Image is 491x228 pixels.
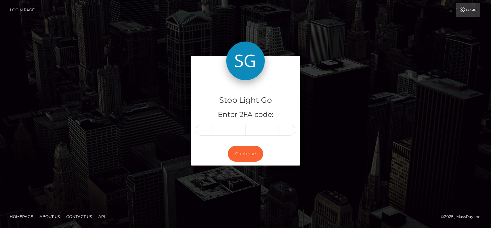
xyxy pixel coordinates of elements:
[456,3,480,17] a: Login
[7,212,36,222] a: Homepage
[196,110,295,120] h5: Enter 2FA code:
[196,95,295,106] h4: Stop Light Go
[10,3,35,17] a: Login Page
[441,213,486,220] div: © 2025 , MassPay Inc.
[37,212,62,222] a: About Us
[226,42,265,80] img: Stop Light Go
[96,212,108,222] a: API
[228,146,263,162] button: Continue
[64,212,94,222] a: Contact Us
